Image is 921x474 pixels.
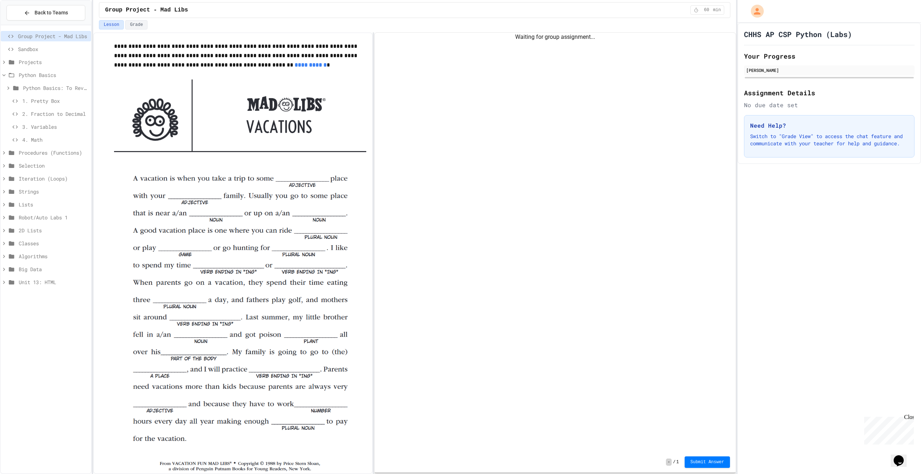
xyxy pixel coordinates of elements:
[19,201,88,208] span: Lists
[744,88,915,98] h2: Assignment Details
[125,20,148,29] button: Grade
[744,51,915,61] h2: Your Progress
[18,32,88,40] span: Group Project - Mad Libs
[19,71,88,79] span: Python Basics
[105,6,188,14] span: Group Project - Mad Libs
[713,7,721,13] span: min
[891,445,914,467] iframe: chat widget
[22,110,88,118] span: 2. Fraction to Decimal
[19,214,88,221] span: Robot/Auto Labs 1
[19,162,88,169] span: Selection
[19,175,88,182] span: Iteration (Loops)
[99,20,124,29] button: Lesson
[22,136,88,143] span: 4. Math
[35,9,68,17] span: Back to Teams
[673,459,676,465] span: /
[19,278,88,286] span: Unit 13: HTML
[666,459,671,466] span: -
[750,121,908,130] h3: Need Help?
[22,123,88,131] span: 3. Variables
[19,240,88,247] span: Classes
[676,459,679,465] span: 1
[19,188,88,195] span: Strings
[3,3,50,46] div: Chat with us now!Close
[743,3,766,19] div: My Account
[750,133,908,147] p: Switch to "Grade View" to access the chat feature and communicate with your teacher for help and ...
[701,7,712,13] span: 60
[22,97,88,105] span: 1. Pretty Box
[18,45,88,53] span: Sandbox
[19,58,88,66] span: Projects
[744,29,852,39] h1: CHHS AP CSP Python (Labs)
[19,149,88,156] span: Procedures (Functions)
[685,456,730,468] button: Submit Answer
[19,265,88,273] span: Big Data
[19,252,88,260] span: Algorithms
[19,227,88,234] span: 2D Lists
[690,459,724,465] span: Submit Answer
[23,84,88,92] span: Python Basics: To Reviews
[861,414,914,445] iframe: chat widget
[744,101,915,109] div: No due date set
[746,67,912,73] div: [PERSON_NAME]
[375,33,735,41] div: Waiting for group assignment...
[6,5,85,20] button: Back to Teams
